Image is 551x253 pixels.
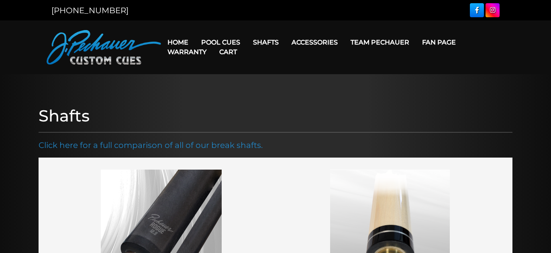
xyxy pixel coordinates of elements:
[285,32,344,53] a: Accessories
[161,42,213,62] a: Warranty
[51,6,129,15] a: [PHONE_NUMBER]
[161,32,195,53] a: Home
[47,30,161,65] img: Pechauer Custom Cues
[39,106,512,125] h1: Shafts
[247,32,285,53] a: Shafts
[39,140,263,150] a: Click here for a full comparison of all of our break shafts.
[195,32,247,53] a: Pool Cues
[344,32,416,53] a: Team Pechauer
[416,32,462,53] a: Fan Page
[213,42,243,62] a: Cart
